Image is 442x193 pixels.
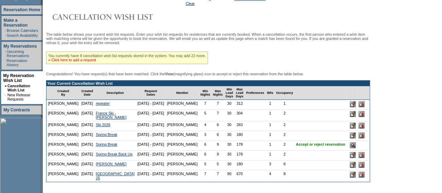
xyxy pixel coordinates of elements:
[234,160,245,170] td: 180
[275,86,295,100] td: Occupancy
[234,100,245,110] td: 312
[46,170,80,182] td: [PERSON_NAME]
[137,162,164,166] nobr: [DATE] - [DATE]
[350,123,356,129] input: Edit this Request
[211,151,224,160] td: 9
[7,33,38,37] a: Search Availability
[166,170,199,182] td: [PERSON_NAME]
[234,170,245,182] td: 670
[80,86,95,100] td: Created Date
[199,170,211,182] td: 7
[166,160,199,170] td: [PERSON_NAME]
[5,49,6,58] td: ·
[358,162,364,168] input: Delete this Request
[96,111,126,119] a: France Ski - [PERSON_NAME]
[275,170,295,182] td: 8
[275,131,295,141] td: 2
[46,121,80,131] td: [PERSON_NAME]
[234,110,245,121] td: 304
[137,172,164,176] nobr: [DATE] - [DATE]
[224,100,234,110] td: 30
[46,10,186,24] img: Cancellation Wish List
[234,131,245,141] td: 180
[266,110,275,121] td: 1
[137,152,164,156] nobr: [DATE] - [DATE]
[234,141,245,151] td: 178
[275,151,295,160] td: 2
[245,86,266,100] td: Preferences
[266,100,275,110] td: 1
[3,18,28,28] a: Make a Reservation
[5,84,7,88] b: »
[137,111,164,115] nobr: [DATE] - [DATE]
[46,86,80,100] td: Created By
[48,58,96,62] a: » Click here to add a request
[199,151,211,160] td: 6
[234,151,245,160] td: 178
[211,100,224,110] td: 7
[275,110,295,121] td: 2
[165,72,173,76] b: View
[3,108,30,112] a: My Contracts
[7,84,30,92] a: Cancellation Wish List
[80,151,95,160] td: [DATE]
[199,86,211,100] td: Min Nights
[199,121,211,131] td: 4
[5,33,6,37] td: ·
[96,123,110,127] a: Ski 2026
[266,121,275,131] td: 1
[199,160,211,170] td: 5
[358,152,364,158] input: Delete this Request
[199,141,211,151] td: 6
[96,101,110,105] a: repeater
[350,142,356,148] input: Accept or Reject this Reservation
[7,28,38,33] a: Browse Calendars
[350,162,356,168] input: Edit this Request
[224,170,234,182] td: 90
[266,86,275,100] td: BRs
[211,131,224,141] td: 6
[358,132,364,138] input: Delete this Request
[5,58,6,67] td: ·
[211,160,224,170] td: 5
[266,131,275,141] td: 1
[224,121,234,131] td: 30
[211,86,224,100] td: Max Nights
[266,170,275,182] td: 4
[166,100,199,110] td: [PERSON_NAME]
[350,111,356,117] input: Edit this Request
[166,151,199,160] td: [PERSON_NAME]
[166,131,199,141] td: [PERSON_NAME]
[211,121,224,131] td: 6
[211,110,224,121] td: 7
[7,58,27,67] a: Reservation History
[80,160,95,170] td: [DATE]
[296,142,345,146] nobr: Accept or reject reservation
[80,110,95,121] td: [DATE]
[166,121,199,131] td: [PERSON_NAME]
[7,49,29,58] a: Upcoming Reservations
[224,86,234,100] td: Min Lead Days
[199,131,211,141] td: 3
[358,111,364,117] input: Delete this Request
[137,142,164,146] nobr: [DATE] - [DATE]
[166,141,199,151] td: [PERSON_NAME]
[275,160,295,170] td: 6
[275,121,295,131] td: 2
[224,151,234,160] td: 30
[358,123,364,129] input: Delete this Request
[3,73,34,83] a: My Reservation Wish List
[350,132,356,138] input: Edit this Request
[224,131,234,141] td: 30
[358,172,364,178] input: Delete this Request
[199,100,211,110] td: 7
[266,151,275,160] td: 1
[46,100,80,110] td: [PERSON_NAME]
[136,86,166,100] td: Request Dates
[137,123,164,127] nobr: [DATE] - [DATE]
[80,170,95,182] td: [DATE]
[211,141,224,151] td: 9
[46,81,370,86] td: Your Current Cancellation Wish List
[46,110,80,121] td: [PERSON_NAME]
[46,160,80,170] td: [PERSON_NAME]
